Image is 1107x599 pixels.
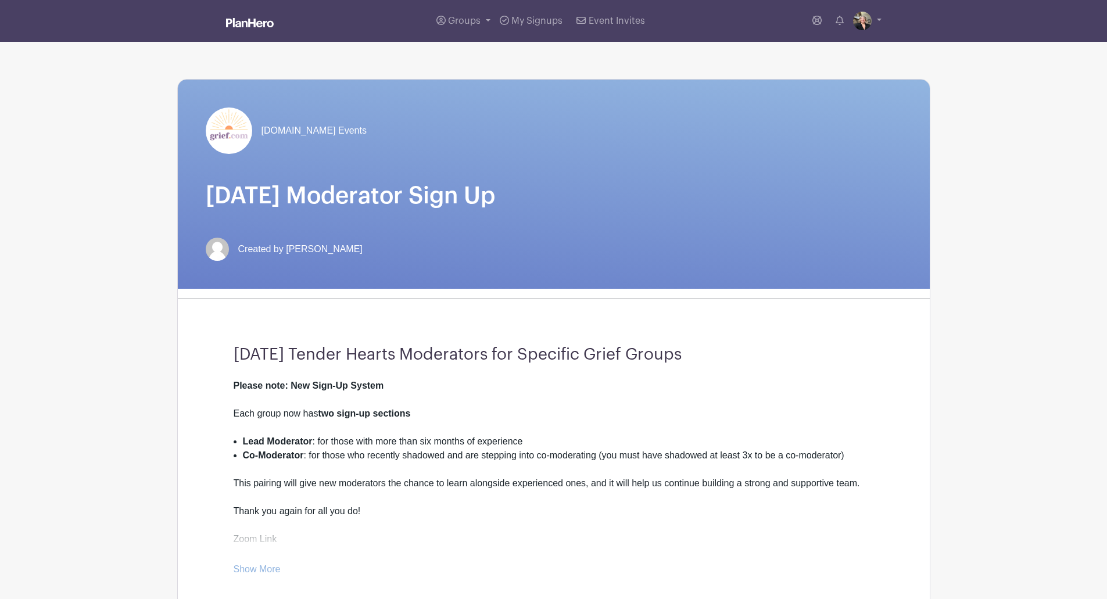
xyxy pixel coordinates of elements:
[226,18,274,27] img: logo_white-6c42ec7e38ccf1d336a20a19083b03d10ae64f83f12c07503d8b9e83406b4c7d.svg
[243,450,304,460] strong: Co-Moderator
[589,16,645,26] span: Event Invites
[206,107,252,154] img: grief-logo-planhero.png
[234,564,281,579] a: Show More
[238,242,363,256] span: Created by [PERSON_NAME]
[206,182,902,210] h1: [DATE] Moderator Sign Up
[234,345,874,365] h3: [DATE] Tender Hearts Moderators for Specific Grief Groups
[234,381,384,390] strong: Please note: New Sign-Up System
[448,16,481,26] span: Groups
[243,436,313,446] strong: Lead Moderator
[206,238,229,261] img: default-ce2991bfa6775e67f084385cd625a349d9dcbb7a52a09fb2fda1e96e2d18dcdb.png
[853,12,872,30] img: Turningpoint%20Picture.jpg
[318,408,410,418] strong: two sign-up sections
[511,16,563,26] span: My Signups
[234,407,874,435] div: Each group now has
[261,124,367,138] span: [DOMAIN_NAME] Events
[243,435,874,449] li: : for those with more than six months of experience
[243,449,874,476] li: : for those who recently shadowed and are stepping into co-moderating (you must have shadowed at ...
[234,476,874,574] div: This pairing will give new moderators the chance to learn alongside experienced ones, and it will...
[234,548,332,558] a: [URL][DOMAIN_NAME]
